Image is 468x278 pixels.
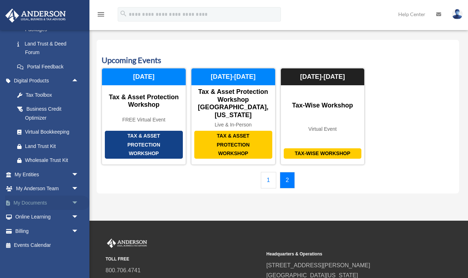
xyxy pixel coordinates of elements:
[72,74,86,88] span: arrow_drop_up
[191,68,276,165] a: Tax & Asset Protection Workshop Tax & Asset Protection Workshop [GEOGRAPHIC_DATA], [US_STATE] Liv...
[191,88,275,119] div: Tax & Asset Protection Workshop [GEOGRAPHIC_DATA], [US_STATE]
[267,262,370,268] a: [STREET_ADDRESS][PERSON_NAME]
[267,250,423,258] small: Headquarters & Operations
[284,148,362,159] div: Tax-Wise Workshop
[102,117,186,123] div: FREE Virtual Event
[5,74,89,88] a: Digital Productsarrow_drop_up
[452,9,463,19] img: User Pic
[5,210,89,224] a: Online Learningarrow_drop_down
[10,153,89,168] a: Wholesale Trust Kit
[191,122,275,128] div: Live & In-Person
[5,238,86,253] a: Events Calendar
[97,13,105,19] a: menu
[25,156,81,165] div: Wholesale Trust Kit
[25,105,81,122] div: Business Credit Optimizer
[102,68,186,165] a: Tax & Asset Protection Workshop Tax & Asset Protection Workshop FREE Virtual Event [DATE]
[106,239,148,248] img: Anderson Advisors Platinum Portal
[102,55,454,66] h3: Upcoming Events
[102,68,186,86] div: [DATE]
[72,210,86,225] span: arrow_drop_down
[106,255,262,263] small: TOLL FREE
[5,196,89,210] a: My Documentsarrow_drop_down
[10,37,89,59] a: Land Trust & Deed Forum
[194,131,272,159] div: Tax & Asset Protection Workshop
[105,131,183,159] div: Tax & Asset Protection Workshop
[281,68,365,165] a: Tax-Wise Workshop Tax-Wise Workshop Virtual Event [DATE]-[DATE]
[25,142,81,151] div: Land Trust Kit
[281,68,365,86] div: [DATE]-[DATE]
[191,68,275,86] div: [DATE]-[DATE]
[261,172,276,188] a: 1
[281,126,365,132] div: Virtual Event
[10,139,89,153] a: Land Trust Kit
[72,224,86,239] span: arrow_drop_down
[10,125,89,139] a: Virtual Bookkeeping
[280,172,295,188] a: 2
[10,102,89,125] a: Business Credit Optimizer
[5,224,89,238] a: Billingarrow_drop_down
[5,167,89,182] a: My Entitiesarrow_drop_down
[72,196,86,210] span: arrow_drop_down
[25,128,81,136] div: Virtual Bookkeeping
[97,10,105,19] i: menu
[102,94,186,109] div: Tax & Asset Protection Workshop
[72,167,86,182] span: arrow_drop_down
[10,59,89,74] a: Portal Feedback
[281,102,365,110] div: Tax-Wise Workshop
[106,267,141,273] a: 800.706.4741
[25,91,81,100] div: Tax Toolbox
[5,182,89,196] a: My Anderson Teamarrow_drop_down
[3,9,68,23] img: Anderson Advisors Platinum Portal
[72,182,86,196] span: arrow_drop_down
[10,88,89,102] a: Tax Toolbox
[120,10,127,18] i: search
